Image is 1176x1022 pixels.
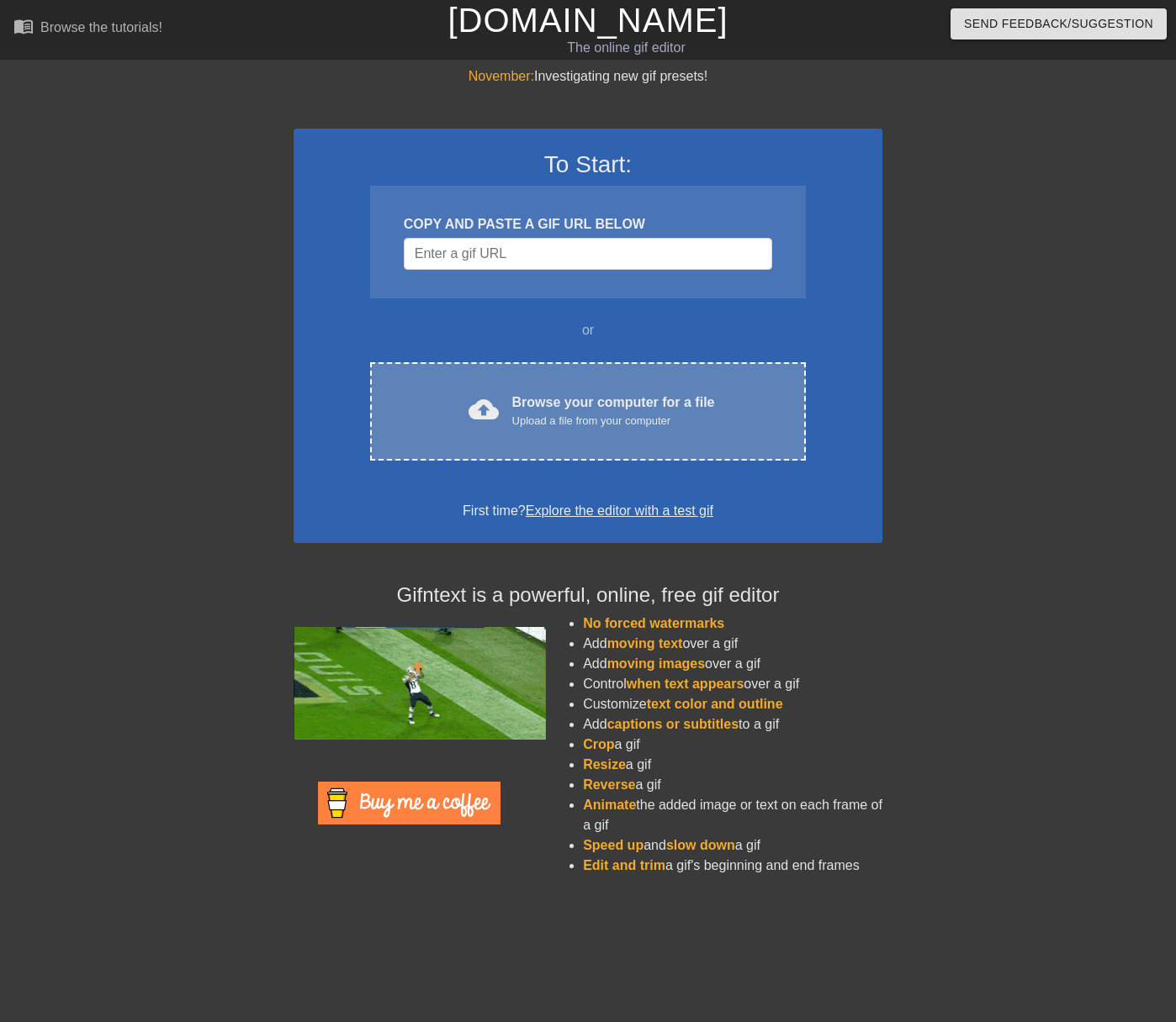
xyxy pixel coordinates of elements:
div: The online gif editor [400,38,852,58]
div: Upload a file from your computer [512,413,715,429]
div: COPY AND PASTE A GIF URL BELOW [404,214,772,234]
a: Explore the editor with a test gif [526,503,713,518]
span: Send Feedback/Suggestion [964,13,1153,34]
img: Buy Me A Coffee [318,782,501,824]
a: [DOMAIN_NAME] [448,2,728,39]
li: a gif's beginning and end frames [583,856,882,876]
button: Send Feedback/Suggestion [951,8,1167,40]
li: Customize [583,694,882,714]
a: Browse the tutorials! [13,16,162,42]
span: cloud_upload [469,394,499,424]
h4: Gifntext is a powerful, online, free gif editor [294,583,882,608]
li: Add over a gif [583,634,882,654]
img: football_small.gif [294,627,546,740]
span: Edit and trim [583,858,665,872]
li: Control over a gif [583,674,882,694]
li: a gif [583,775,882,795]
input: Username [404,238,772,270]
li: a gif [583,735,882,755]
span: slow down [666,838,735,852]
span: Resize [583,757,626,772]
span: captions or subtitles [607,717,739,731]
li: the added image or text on each frame of a gif [583,795,882,835]
li: a gif [583,755,882,775]
span: Speed up [583,838,644,852]
div: Browse the tutorials! [40,20,162,34]
span: November: [469,69,534,83]
span: Crop [583,737,614,751]
div: or [337,320,839,340]
li: and a gif [583,835,882,856]
div: Investigating new gif presets! [294,66,882,87]
span: Reverse [583,777,635,792]
span: Animate [583,798,636,812]
li: Add over a gif [583,654,882,674]
span: when text appears [627,677,744,691]
span: moving text [607,636,683,651]
h3: To Start: [315,150,861,179]
div: Browse your computer for a file [512,392,715,429]
li: Add to a gif [583,714,882,735]
span: text color and outline [647,697,783,711]
span: menu_book [13,16,34,36]
span: No forced watermarks [583,616,724,630]
span: moving images [607,656,705,671]
div: First time? [315,501,861,521]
